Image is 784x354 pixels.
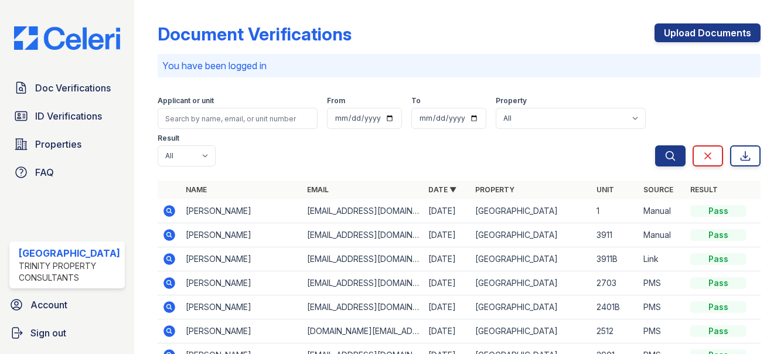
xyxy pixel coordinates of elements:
[158,108,318,129] input: Search by name, email, or unit number
[690,253,746,265] div: Pass
[5,321,129,345] a: Sign out
[690,205,746,217] div: Pass
[643,185,673,194] a: Source
[302,295,424,319] td: [EMAIL_ADDRESS][DOMAIN_NAME]
[471,247,592,271] td: [GEOGRAPHIC_DATA]
[424,247,471,271] td: [DATE]
[471,223,592,247] td: [GEOGRAPHIC_DATA]
[690,301,746,313] div: Pass
[9,104,125,128] a: ID Verifications
[35,81,111,95] span: Doc Verifications
[639,271,686,295] td: PMS
[9,132,125,156] a: Properties
[35,137,81,151] span: Properties
[411,96,421,105] label: To
[424,295,471,319] td: [DATE]
[471,319,592,343] td: [GEOGRAPHIC_DATA]
[9,76,125,100] a: Doc Verifications
[181,223,302,247] td: [PERSON_NAME]
[9,161,125,184] a: FAQ
[181,247,302,271] td: [PERSON_NAME]
[30,298,67,312] span: Account
[690,229,746,241] div: Pass
[307,185,329,194] a: Email
[35,165,54,179] span: FAQ
[158,23,352,45] div: Document Verifications
[302,271,424,295] td: [EMAIL_ADDRESS][DOMAIN_NAME]
[35,109,102,123] span: ID Verifications
[690,277,746,289] div: Pass
[690,185,718,194] a: Result
[639,223,686,247] td: Manual
[596,185,614,194] a: Unit
[424,271,471,295] td: [DATE]
[592,199,639,223] td: 1
[19,246,120,260] div: [GEOGRAPHIC_DATA]
[181,199,302,223] td: [PERSON_NAME]
[424,199,471,223] td: [DATE]
[592,271,639,295] td: 2703
[735,307,772,342] iframe: chat widget
[471,295,592,319] td: [GEOGRAPHIC_DATA]
[327,96,345,105] label: From
[302,247,424,271] td: [EMAIL_ADDRESS][DOMAIN_NAME]
[19,260,120,284] div: Trinity Property Consultants
[158,96,214,105] label: Applicant or unit
[428,185,456,194] a: Date ▼
[592,223,639,247] td: 3911
[181,271,302,295] td: [PERSON_NAME]
[690,325,746,337] div: Pass
[181,295,302,319] td: [PERSON_NAME]
[471,199,592,223] td: [GEOGRAPHIC_DATA]
[181,319,302,343] td: [PERSON_NAME]
[302,199,424,223] td: [EMAIL_ADDRESS][DOMAIN_NAME]
[30,326,66,340] span: Sign out
[162,59,756,73] p: You have been logged in
[639,199,686,223] td: Manual
[639,247,686,271] td: Link
[639,319,686,343] td: PMS
[158,134,179,143] label: Result
[592,247,639,271] td: 3911B
[5,293,129,316] a: Account
[655,23,761,42] a: Upload Documents
[186,185,207,194] a: Name
[471,271,592,295] td: [GEOGRAPHIC_DATA]
[592,319,639,343] td: 2512
[639,295,686,319] td: PMS
[475,185,514,194] a: Property
[424,319,471,343] td: [DATE]
[496,96,527,105] label: Property
[302,223,424,247] td: [EMAIL_ADDRESS][DOMAIN_NAME]
[592,295,639,319] td: 2401B
[5,26,129,50] img: CE_Logo_Blue-a8612792a0a2168367f1c8372b55b34899dd931a85d93a1a3d3e32e68fde9ad4.png
[424,223,471,247] td: [DATE]
[302,319,424,343] td: [DOMAIN_NAME][EMAIL_ADDRESS][DOMAIN_NAME]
